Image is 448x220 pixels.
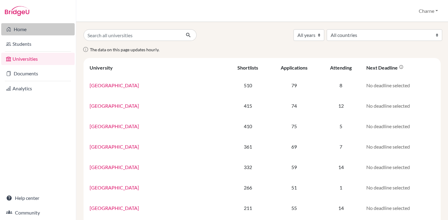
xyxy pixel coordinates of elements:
td: 69 [269,136,320,157]
td: 74 [269,96,320,116]
th: University [86,60,227,75]
a: [GEOGRAPHIC_DATA] [90,164,139,170]
td: 12 [319,96,362,116]
button: Charne [416,5,441,17]
a: [GEOGRAPHIC_DATA] [90,185,139,190]
td: 1 [319,177,362,198]
td: 332 [227,157,269,177]
td: 8 [319,75,362,96]
td: 14 [319,198,362,218]
td: 510 [227,75,269,96]
span: No deadline selected [366,82,410,88]
td: 75 [269,116,320,136]
td: 5 [319,116,362,136]
td: 79 [269,75,320,96]
td: 266 [227,177,269,198]
td: 55 [269,198,320,218]
td: 410 [227,116,269,136]
a: [GEOGRAPHIC_DATA] [90,123,139,129]
td: 211 [227,198,269,218]
div: Shortlists [237,65,258,70]
a: Analytics [1,82,75,95]
a: [GEOGRAPHIC_DATA] [90,144,139,150]
td: 14 [319,157,362,177]
td: 51 [269,177,320,198]
span: No deadline selected [366,103,410,109]
div: Next deadline [366,65,404,70]
td: 7 [319,136,362,157]
a: Help center [1,192,75,204]
a: Community [1,207,75,219]
a: [GEOGRAPHIC_DATA] [90,103,139,109]
span: No deadline selected [366,164,410,170]
a: Students [1,38,75,50]
td: 361 [227,136,269,157]
span: No deadline selected [366,205,410,211]
div: Attending [330,65,352,70]
td: 59 [269,157,320,177]
td: 415 [227,96,269,116]
a: Universities [1,53,75,65]
div: Applications [281,65,308,70]
span: No deadline selected [366,185,410,190]
img: Bridge-U [5,6,29,16]
a: [GEOGRAPHIC_DATA] [90,205,139,211]
span: No deadline selected [366,123,410,129]
span: The data on this page updates hourly. [90,47,159,52]
a: [GEOGRAPHIC_DATA] [90,82,139,88]
input: Search all universities [84,29,181,41]
a: Documents [1,67,75,80]
span: No deadline selected [366,144,410,150]
a: Home [1,23,75,35]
